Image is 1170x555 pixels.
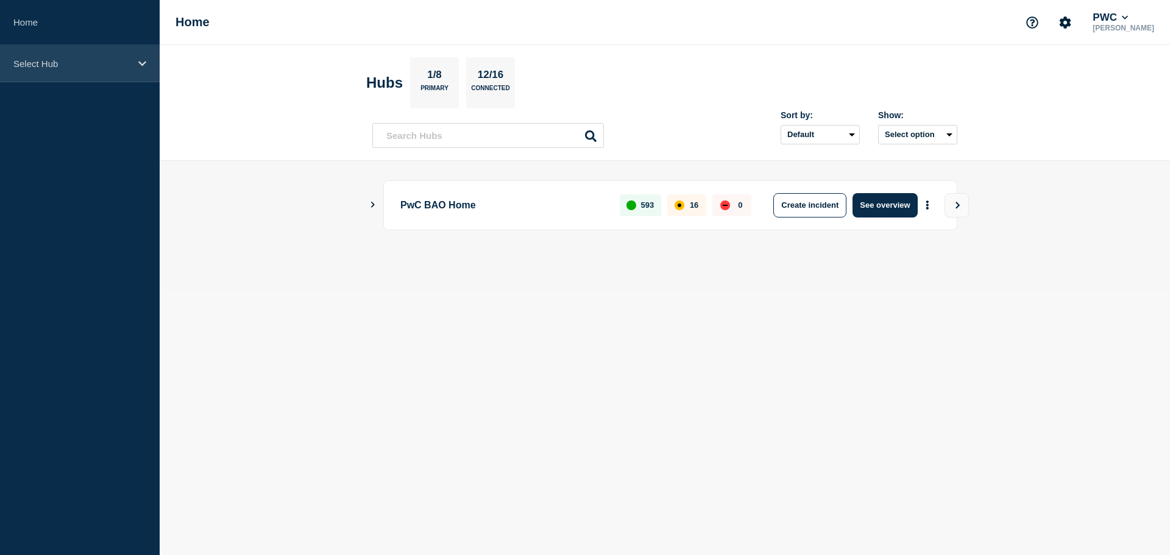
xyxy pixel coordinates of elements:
[420,85,448,97] p: Primary
[1052,10,1078,35] button: Account settings
[878,125,957,144] button: Select option
[13,58,130,69] p: Select Hub
[690,200,698,210] p: 16
[720,200,730,210] div: down
[738,200,742,210] p: 0
[773,193,846,217] button: Create incident
[400,193,606,217] p: PwC BAO Home
[781,110,860,120] div: Sort by:
[675,200,684,210] div: affected
[372,123,604,148] input: Search Hubs
[423,69,447,85] p: 1/8
[626,200,636,210] div: up
[471,85,509,97] p: Connected
[781,125,860,144] select: Sort by
[370,200,376,210] button: Show Connected Hubs
[878,110,957,120] div: Show:
[1090,24,1157,32] p: [PERSON_NAME]
[1019,10,1045,35] button: Support
[473,69,508,85] p: 12/16
[175,15,210,29] h1: Home
[366,74,403,91] h2: Hubs
[853,193,917,217] button: See overview
[920,194,935,216] button: More actions
[641,200,654,210] p: 593
[1090,12,1130,24] button: PWC
[945,193,969,217] button: View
